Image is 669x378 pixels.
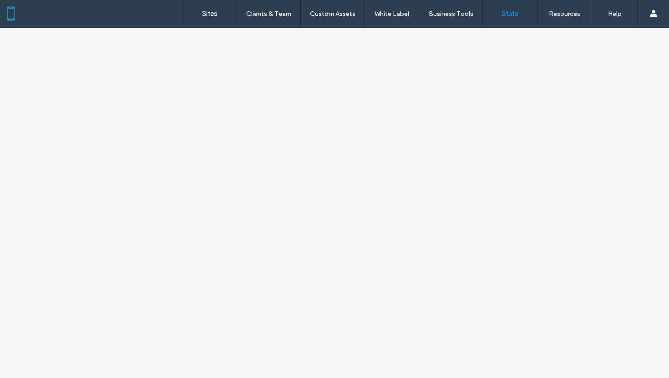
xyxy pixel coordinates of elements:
[246,10,291,18] label: Clients & Team
[310,10,355,18] label: Custom Assets
[549,10,580,18] label: Resources
[375,10,409,18] label: White Label
[502,10,518,18] label: Stats
[429,10,473,18] label: Business Tools
[608,10,622,18] label: Help
[202,10,218,18] label: Sites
